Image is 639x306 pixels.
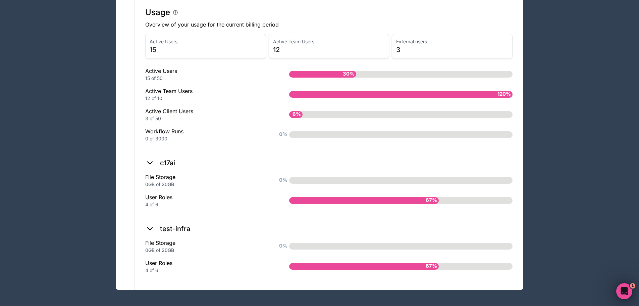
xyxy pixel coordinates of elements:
[145,267,268,274] div: 4 of 6
[145,173,268,188] div: File Storage
[341,69,356,80] span: 30%
[145,127,268,142] div: Workflow Runs
[145,259,268,274] div: User Roles
[145,115,268,122] div: 3 of 50
[160,158,175,168] h2: c17ai
[496,89,513,100] span: 120%
[424,195,439,206] span: 67%
[160,224,190,233] h2: test-infra
[145,181,268,188] div: 0GB of 20GB
[424,261,439,272] span: 67%
[396,45,508,54] span: 3
[277,129,289,140] span: 0%
[145,201,268,208] div: 4 of 6
[145,247,268,254] div: 0GB of 20GB
[291,109,303,120] span: 6%
[145,135,268,142] div: 0 of 3000
[616,283,632,299] iframe: Intercom live chat
[145,7,170,18] h1: Usage
[145,95,268,102] div: 12 of 10
[273,45,385,54] span: 12
[277,241,289,252] span: 0%
[145,239,268,254] div: File Storage
[150,38,262,45] span: Active Users
[277,175,289,186] span: 0%
[145,87,268,102] div: Active Team Users
[145,75,268,82] div: 15 of 50
[145,193,268,208] div: User Roles
[630,283,635,289] span: 1
[145,20,513,29] p: Overview of your usage for the current billing period
[150,45,262,54] span: 15
[273,38,385,45] span: Active Team Users
[145,67,268,82] div: Active Users
[396,38,508,45] span: External users
[145,107,268,122] div: Active Client Users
